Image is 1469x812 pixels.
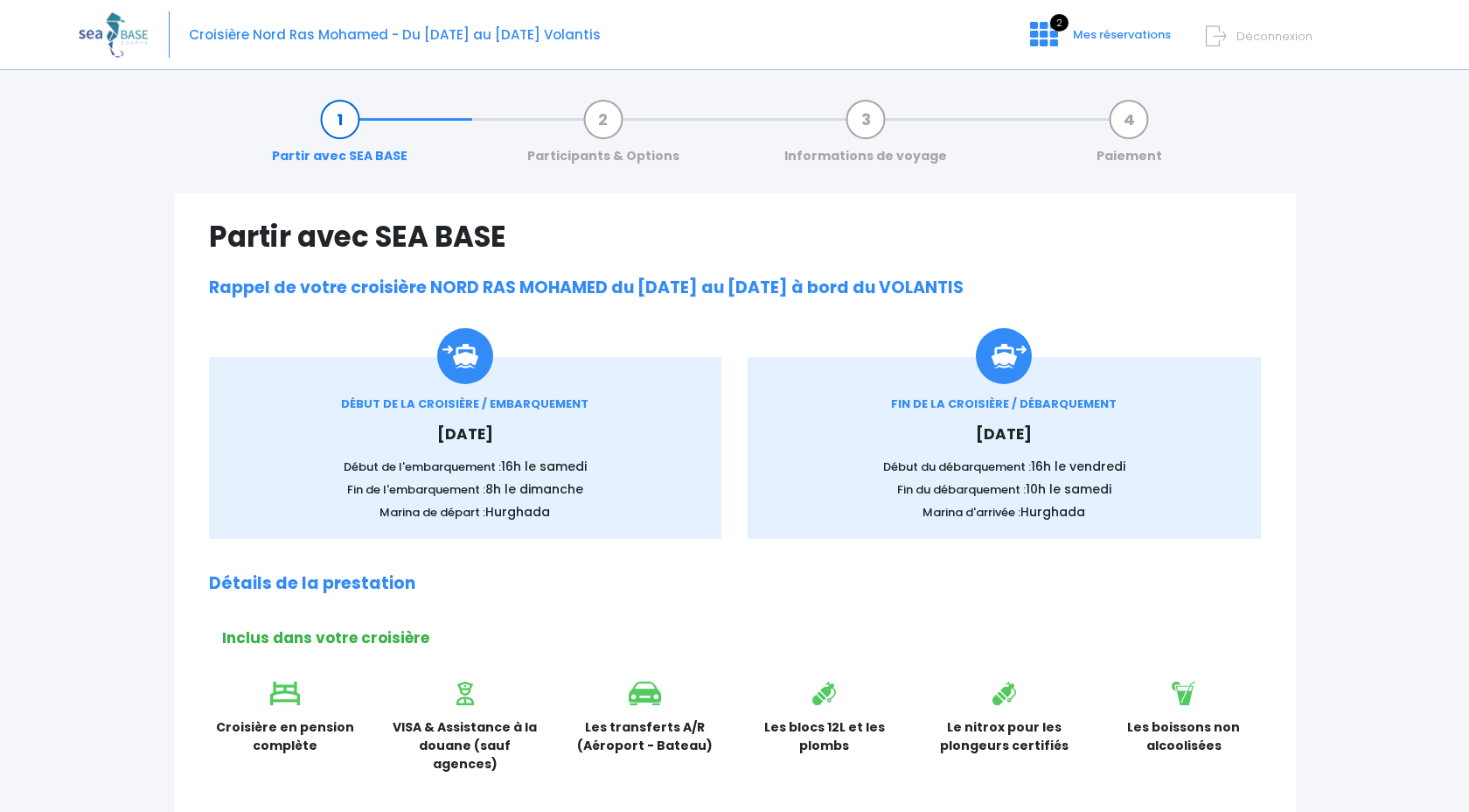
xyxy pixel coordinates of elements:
[437,423,493,444] span: [DATE]
[976,328,1032,384] img: icon_debarquement.svg
[976,423,1032,444] span: [DATE]
[1016,32,1181,49] a: 2 Mes réservations
[774,480,1235,499] p: Fin du débarquement :
[263,110,416,165] a: Partir avec SEA BASE
[1050,14,1069,31] span: 2
[1088,110,1171,165] a: Paiement
[341,395,588,412] span: DÉBUT DE LA CROISIÈRE / EMBARQUEMENT
[568,718,722,755] p: Les transferts A/R (Aéroport - Bateau)
[485,480,583,498] span: 8h le dimanche
[812,682,836,705] img: icon_bouteille.svg
[270,682,300,705] img: icon_lit.svg
[388,718,542,773] p: VISA & Assistance à la douane (sauf agences)
[209,278,1261,298] h2: Rappel de votre croisière NORD RAS MOHAMED du [DATE] au [DATE] à bord du VOLANTIS
[501,458,587,475] span: 16h le samedi
[1020,503,1085,521] span: Hurghada
[437,328,493,384] img: Icon_embarquement.svg
[992,682,1016,705] img: icon_bouteille.svg
[235,480,696,499] p: Fin de l'embarquement :
[1172,682,1195,705] img: icon_boisson.svg
[774,458,1235,476] p: Début du débarquement :
[235,458,696,476] p: Début de l'embarquement :
[1026,480,1111,498] span: 10h le samedi
[1107,718,1261,755] p: Les boissons non alcoolisées
[928,718,1082,755] p: Le nitrox pour les plongeurs certifiés
[222,629,1261,647] h2: Inclus dans votre croisière
[485,503,550,521] span: Hurghada
[235,503,696,521] p: Marina de départ :
[1073,26,1171,43] span: Mes réservations
[629,682,661,705] img: icon_voiture.svg
[189,25,601,44] span: Croisière Nord Ras Mohamed - Du [DATE] au [DATE] Volantis
[776,110,956,165] a: Informations de voyage
[456,682,474,705] img: icon_visa.svg
[519,110,688,165] a: Participants & Options
[748,718,902,755] p: Les blocs 12L et les plombs
[891,395,1117,412] span: FIN DE LA CROISIÈRE / DÉBARQUEMENT
[209,574,1261,594] h2: Détails de la prestation
[209,220,1261,254] h1: Partir avec SEA BASE
[1236,28,1312,45] span: Déconnexion
[209,718,363,755] p: Croisière en pension complète
[774,503,1235,521] p: Marina d'arrivée :
[1031,458,1125,475] span: 16h le vendredi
